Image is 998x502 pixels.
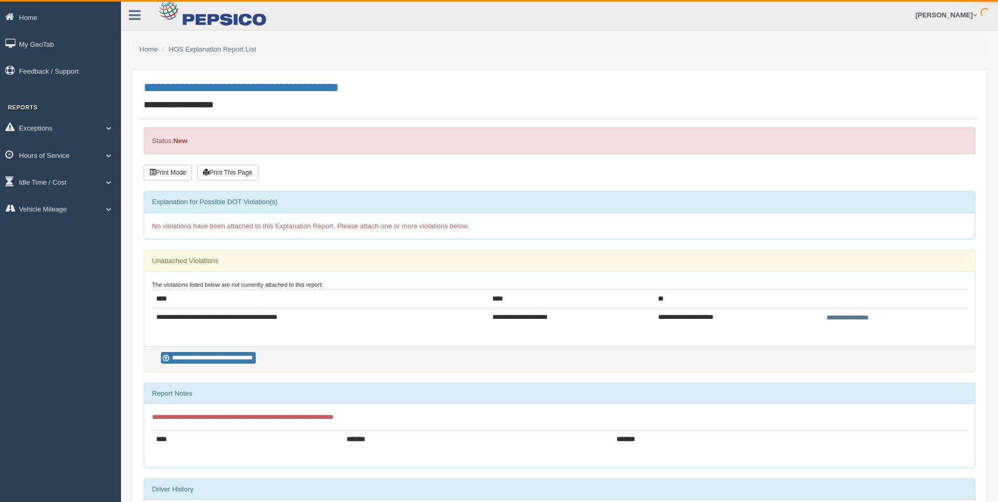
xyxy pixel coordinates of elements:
[144,127,975,154] div: Status:
[152,282,323,288] small: The violations listed below are not currently attached to this report:
[173,137,187,145] strong: New
[169,45,256,53] a: HOS Explanation Report List
[144,165,192,180] button: Print Mode
[144,192,975,213] div: Explanation for Possible DOT Violation(s)
[144,383,975,404] div: Report Notes
[152,222,469,230] span: No violations have been attached to this Explanation Report. Please attach one or more violations...
[144,250,975,272] div: Unattached Violations
[197,165,258,180] button: Print This Page
[144,479,975,500] div: Driver History
[139,45,158,53] a: Home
